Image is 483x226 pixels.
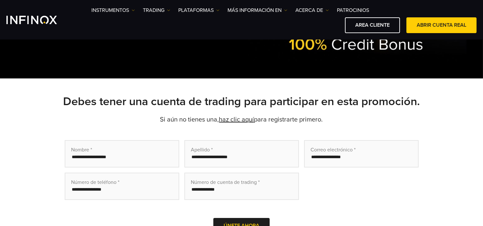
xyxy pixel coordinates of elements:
[16,115,467,124] p: Si aún no tienes una, para registrarte primero.
[143,6,170,14] a: TRADING
[406,17,477,33] a: ABRIR CUENTA REAL
[219,116,254,123] a: haz clic aquí
[6,16,72,24] a: INFINOX Logo
[63,95,420,108] strong: Debes tener una cuenta de trading para participar en esta promoción.
[178,6,219,14] a: PLATAFORMAS
[337,6,369,14] a: Patrocinios
[228,6,287,14] a: Más información en
[295,6,329,14] a: ACERCA DE
[91,6,135,14] a: Instrumentos
[345,17,400,33] a: AREA CLIENTE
